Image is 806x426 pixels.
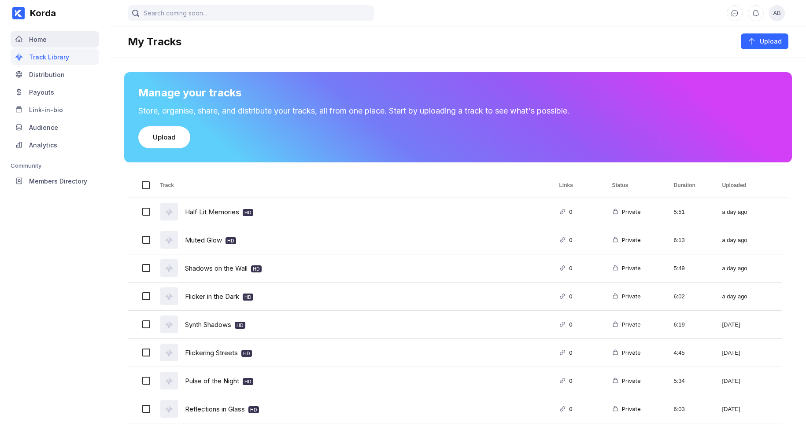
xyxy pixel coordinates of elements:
div: 0 [566,202,573,222]
div: Private [618,230,641,250]
div: Muted Glow [185,230,236,250]
div: 5:49 [663,254,712,282]
a: Distribution [11,66,99,84]
div: Reflections in Glass [185,399,259,419]
a: Home [11,31,99,48]
div: Private [618,286,641,307]
div: Pulse of the Night [185,371,253,391]
div: 6:13 [663,226,712,254]
div: a day ago [712,283,782,310]
div: HD [250,406,257,413]
div: Private [618,371,641,391]
div: [DATE] [712,311,782,338]
div: Distribution [29,71,65,78]
div: 0 [566,258,573,279]
div: My Tracks [128,35,181,48]
button: Upload [138,126,190,148]
div: a day ago [712,226,782,254]
div: HD [243,350,250,357]
a: Shadows on the Wall HD [185,258,262,279]
div: Audience [29,124,58,131]
div: 5:34 [663,367,712,395]
div: 0 [566,399,573,419]
a: Track Library [11,48,99,66]
div: HD [244,294,251,301]
div: Link-in-bio [29,106,63,114]
div: HD [253,265,260,272]
span: Status [612,182,629,188]
span: Duration [674,182,695,188]
div: Flickering Streets [185,342,252,363]
div: 0 [566,230,573,250]
div: 5:51 [663,198,712,226]
div: Analytics [29,141,57,149]
div: Payouts [29,88,54,96]
div: 0 [566,342,573,363]
div: HD [227,237,234,244]
div: 0 [566,286,573,307]
button: Upload [741,33,788,49]
div: [DATE] [712,395,782,423]
div: Community [11,162,99,169]
div: 6:19 [663,311,712,338]
div: 6:03 [663,395,712,423]
a: Reflections in Glass HD [185,399,259,419]
div: Private [618,314,641,335]
div: Track Library [29,53,69,61]
button: AB [769,5,785,21]
a: Half Lit Memories HD [185,202,253,222]
div: HD [237,322,244,329]
div: Upload [756,37,782,46]
div: a day ago [712,198,782,226]
span: Track [160,182,174,188]
div: HD [244,378,251,385]
a: Synth Shadows HD [185,314,245,335]
div: HD [244,209,251,216]
a: Analytics [11,136,99,154]
div: Home [29,36,47,43]
div: 0 [566,371,573,391]
div: Private [618,399,641,419]
div: Half Lit Memories [185,202,253,222]
span: Links [559,182,573,188]
div: Store, organise, share, and distribute your tracks, all from one place. Start by uploading a trac... [138,106,778,116]
a: Payouts [11,84,99,101]
div: Private [618,342,641,363]
div: Shadows on the Wall [185,258,262,279]
div: Private [618,202,641,222]
div: Adon Brian [769,5,785,21]
div: Synth Shadows [185,314,245,335]
a: Audience [11,119,99,136]
div: Manage your tracks [138,86,778,99]
span: Uploaded [722,182,747,188]
div: Members Directory [29,177,87,185]
a: Members Directory [11,173,99,190]
a: Flicker in the Dark HD [185,286,253,307]
div: Flicker in the Dark [185,286,253,307]
div: [DATE] [712,339,782,367]
div: Private [618,258,641,279]
a: Flickering Streets HD [185,342,252,363]
input: Search coming soon... [128,5,374,21]
div: a day ago [712,254,782,282]
a: Link-in-bio [11,101,99,119]
a: Muted Glow HD [185,230,236,250]
div: Upload [153,133,176,142]
div: 6:02 [663,283,712,310]
div: 0 [566,314,573,335]
div: 4:45 [663,339,712,367]
div: [DATE] [712,367,782,395]
div: Korda [25,8,56,18]
a: Pulse of the Night HD [185,371,253,391]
